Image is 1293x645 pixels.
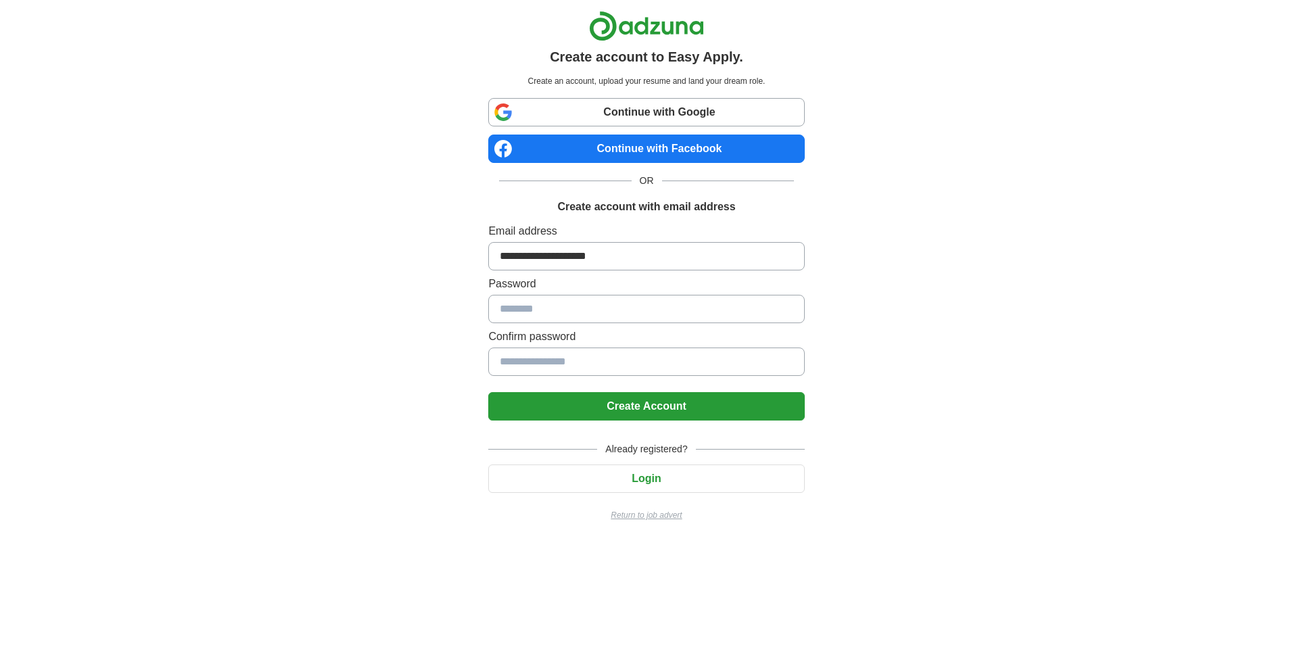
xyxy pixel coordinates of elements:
a: Continue with Google [488,98,804,126]
a: Login [488,473,804,484]
img: Adzuna logo [589,11,704,41]
label: Password [488,276,804,292]
h1: Create account with email address [557,199,735,215]
label: Email address [488,223,804,239]
a: Continue with Facebook [488,135,804,163]
button: Login [488,464,804,493]
span: OR [632,174,662,188]
h1: Create account to Easy Apply. [550,47,743,67]
a: Return to job advert [488,509,804,521]
label: Confirm password [488,329,804,345]
p: Create an account, upload your resume and land your dream role. [491,75,801,87]
span: Already registered? [597,442,695,456]
button: Create Account [488,392,804,421]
